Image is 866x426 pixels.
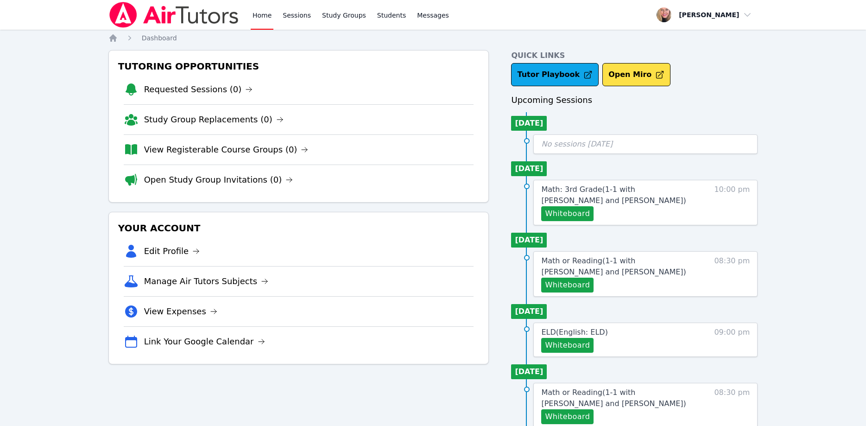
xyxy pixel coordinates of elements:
a: Open Study Group Invitations (0) [144,173,293,186]
a: Requested Sessions (0) [144,83,253,96]
span: Math: 3rd Grade ( 1-1 with [PERSON_NAME] and [PERSON_NAME] ) [541,185,686,205]
li: [DATE] [511,304,547,319]
button: Whiteboard [541,278,594,292]
a: Math: 3rd Grade(1-1 with [PERSON_NAME] and [PERSON_NAME]) [541,184,697,206]
a: Link Your Google Calendar [144,335,265,348]
span: 08:30 pm [714,387,750,424]
h3: Upcoming Sessions [511,94,758,107]
span: Math or Reading ( 1-1 with [PERSON_NAME] and [PERSON_NAME] ) [541,256,686,276]
a: Dashboard [142,33,177,43]
a: View Expenses [144,305,217,318]
a: Tutor Playbook [511,63,599,86]
li: [DATE] [511,233,547,248]
nav: Breadcrumb [108,33,758,43]
button: Whiteboard [541,409,594,424]
span: 10:00 pm [714,184,750,221]
h3: Tutoring Opportunities [116,58,481,75]
a: Edit Profile [144,245,200,258]
button: Open Miro [602,63,670,86]
button: Whiteboard [541,206,594,221]
a: Math or Reading(1-1 with [PERSON_NAME] and [PERSON_NAME]) [541,255,697,278]
a: Study Group Replacements (0) [144,113,284,126]
span: No sessions [DATE] [541,140,613,148]
a: ELD(English: ELD) [541,327,607,338]
li: [DATE] [511,161,547,176]
span: Dashboard [142,34,177,42]
h4: Quick Links [511,50,758,61]
li: [DATE] [511,116,547,131]
span: Messages [417,11,449,20]
h3: Your Account [116,220,481,236]
img: Air Tutors [108,2,240,28]
span: 08:30 pm [714,255,750,292]
a: View Registerable Course Groups (0) [144,143,309,156]
a: Manage Air Tutors Subjects [144,275,269,288]
span: ELD ( English: ELD ) [541,328,607,337]
a: Math or Reading(1-1 with [PERSON_NAME] and [PERSON_NAME]) [541,387,697,409]
button: Whiteboard [541,338,594,353]
li: [DATE] [511,364,547,379]
span: Math or Reading ( 1-1 with [PERSON_NAME] and [PERSON_NAME] ) [541,388,686,408]
span: 09:00 pm [714,327,750,353]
